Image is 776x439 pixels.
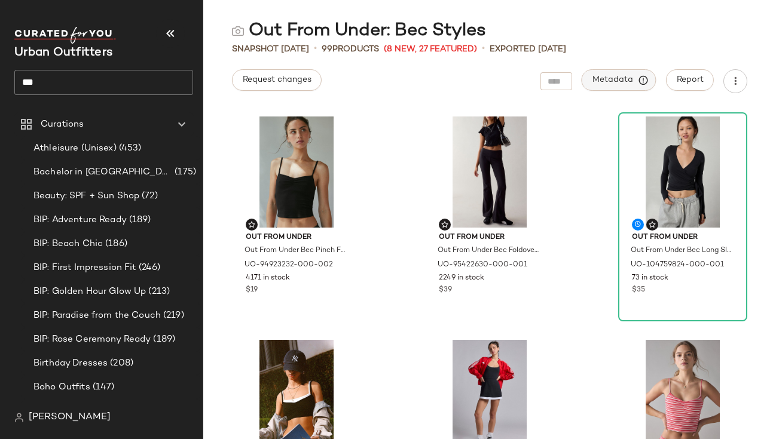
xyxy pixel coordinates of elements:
[33,333,151,346] span: BIP: Rose Ceremony Ready
[631,260,724,271] span: UO-104759824-000-001
[33,380,90,394] span: Boho Outfits
[161,309,184,323] span: (219)
[146,285,170,299] span: (213)
[439,232,540,243] span: Out From Under
[33,285,146,299] span: BIP: Golden Hour Glow Up
[29,410,111,425] span: [PERSON_NAME]
[439,273,484,284] span: 2249 in stock
[103,237,127,251] span: (186)
[676,75,704,85] span: Report
[490,43,566,56] p: Exported [DATE]
[666,69,714,91] button: Report
[90,380,115,394] span: (147)
[232,43,309,56] span: Snapshot [DATE]
[631,245,732,256] span: Out From Under Bec Long Sleeve Ballet Wrap Top in Black, Women's at Urban Outfitters
[248,221,255,228] img: svg%3e
[41,118,84,131] span: Curations
[33,404,172,418] span: BTS Curated Dorm Shops: Feminine
[136,261,161,275] span: (246)
[14,27,116,44] img: cfy_white_logo.C9jOOHJF.svg
[139,189,158,203] span: (72)
[232,69,322,91] button: Request changes
[33,357,108,370] span: Birthday Dresses
[127,213,151,227] span: (189)
[384,43,477,56] span: (8 New, 27 Featured)
[33,309,161,323] span: BIP: Paradise from the Couch
[33,261,136,275] span: BIP: First Impression Fit
[322,45,332,54] span: 99
[33,142,117,155] span: Athleisure (Unisex)
[242,75,311,85] span: Request changes
[441,221,448,228] img: svg%3e
[322,43,379,56] div: Products
[246,285,258,296] span: $19
[622,116,743,228] img: 104759824_001_b
[108,357,133,370] span: (208)
[245,245,346,256] span: Out From Under Bec Pinch Front Fitted Cami in Washed Black, Women's at Urban Outfitters
[14,47,112,59] span: Current Company Name
[232,25,244,37] img: svg%3e
[33,165,172,179] span: Bachelor in [GEOGRAPHIC_DATA]: LP
[632,232,734,243] span: Out From Under
[439,285,452,296] span: $39
[592,75,646,85] span: Metadata
[649,221,656,228] img: svg%3e
[117,142,142,155] span: (453)
[632,285,645,296] span: $35
[482,42,485,56] span: •
[236,116,357,228] img: 94923232_002_b
[632,273,668,284] span: 73 in stock
[245,260,333,271] span: UO-94923232-000-002
[246,232,347,243] span: Out From Under
[33,189,139,203] span: Beauty: SPF + Sun Shop
[151,333,175,346] span: (189)
[33,213,127,227] span: BIP: Adventure Ready
[172,404,196,418] span: (267)
[438,260,527,271] span: UO-95422630-000-001
[14,413,24,422] img: svg%3e
[314,42,317,56] span: •
[232,19,486,43] div: Out From Under: Bec Styles
[582,69,656,91] button: Metadata
[429,116,550,228] img: 95422630_001_b
[246,273,290,284] span: 4171 in stock
[172,165,196,179] span: (175)
[438,245,539,256] span: Out From Under Bec Foldover Flare Pant in Black, Women's at Urban Outfitters
[33,237,103,251] span: BIP: Beach Chic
